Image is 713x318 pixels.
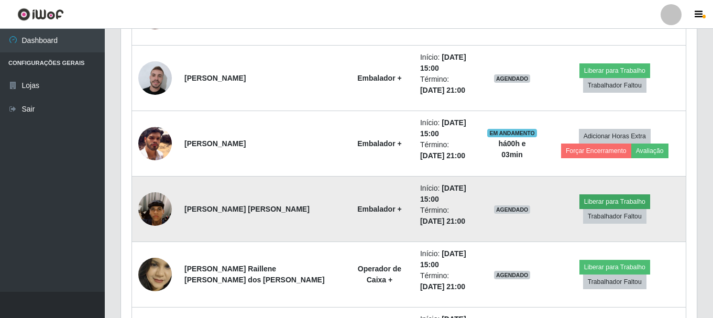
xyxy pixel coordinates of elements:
span: EM ANDAMENTO [487,129,537,137]
li: Término: [420,74,475,96]
span: AGENDADO [494,271,531,279]
time: [DATE] 15:00 [420,249,466,269]
span: AGENDADO [494,74,531,83]
li: Início: [420,117,475,139]
li: Término: [420,205,475,227]
strong: [PERSON_NAME] Raillene [PERSON_NAME] dos [PERSON_NAME] [184,265,325,284]
time: [DATE] 21:00 [420,86,465,94]
time: [DATE] 15:00 [420,53,466,72]
time: [DATE] 21:00 [420,151,465,160]
button: Liberar para Trabalho [579,194,650,209]
time: [DATE] 15:00 [420,118,466,138]
li: Início: [420,52,475,74]
strong: Embalador + [357,205,401,213]
strong: Embalador + [357,74,401,82]
button: Forçar Encerramento [561,144,631,158]
li: Início: [420,183,475,205]
strong: [PERSON_NAME] [PERSON_NAME] [184,205,310,213]
button: Trabalhador Faltou [583,275,646,289]
button: Trabalhador Faltou [583,209,646,224]
li: Término: [420,139,475,161]
img: 1741891769179.jpeg [138,179,172,239]
time: [DATE] 15:00 [420,184,466,203]
li: Início: [420,248,475,270]
button: Liberar para Trabalho [579,63,650,78]
time: [DATE] 21:00 [420,217,465,225]
strong: Operador de Caixa + [358,265,401,284]
strong: há 00 h e 03 min [498,139,525,159]
time: [DATE] 21:00 [420,282,465,291]
strong: [PERSON_NAME] [184,74,246,82]
button: Liberar para Trabalho [579,260,650,275]
img: CoreUI Logo [17,8,64,21]
button: Trabalhador Faltou [583,78,646,93]
img: 1756739196357.jpeg [138,253,172,297]
img: 1744226938039.jpeg [138,59,172,97]
strong: [PERSON_NAME] [184,139,246,148]
button: Avaliação [631,144,668,158]
img: 1734717801679.jpeg [138,127,172,160]
li: Término: [420,270,475,292]
strong: Embalador + [357,139,401,148]
span: AGENDADO [494,205,531,214]
button: Adicionar Horas Extra [579,129,651,144]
